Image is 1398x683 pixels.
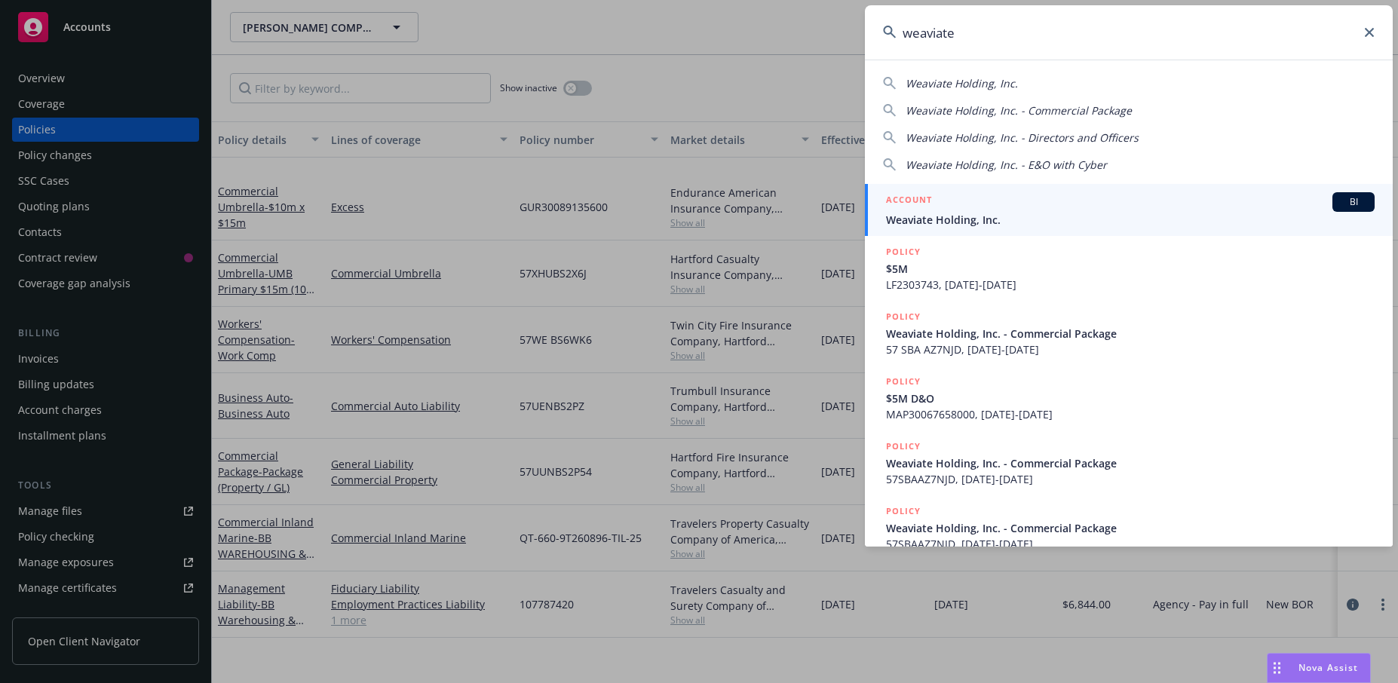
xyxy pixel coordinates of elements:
[886,261,1375,277] span: $5M
[906,158,1107,172] span: Weaviate Holding, Inc. - E&O with Cyber
[865,5,1393,60] input: Search...
[886,520,1375,536] span: Weaviate Holding, Inc. - Commercial Package
[886,391,1375,406] span: $5M D&O
[906,130,1139,145] span: Weaviate Holding, Inc. - Directors and Officers
[906,76,1018,90] span: Weaviate Holding, Inc.
[865,236,1393,301] a: POLICY$5MLF2303743, [DATE]-[DATE]
[886,536,1375,552] span: 57SBAAZ7NJD, [DATE]-[DATE]
[1268,654,1286,682] div: Drag to move
[886,374,921,389] h5: POLICY
[886,244,921,259] h5: POLICY
[906,103,1132,118] span: Weaviate Holding, Inc. - Commercial Package
[886,406,1375,422] span: MAP30067658000, [DATE]-[DATE]
[865,184,1393,236] a: ACCOUNTBIWeaviate Holding, Inc.
[886,309,921,324] h5: POLICY
[865,366,1393,430] a: POLICY$5M D&OMAP30067658000, [DATE]-[DATE]
[865,430,1393,495] a: POLICYWeaviate Holding, Inc. - Commercial Package57SBAAZ7NJD, [DATE]-[DATE]
[886,471,1375,487] span: 57SBAAZ7NJD, [DATE]-[DATE]
[886,192,932,210] h5: ACCOUNT
[886,455,1375,471] span: Weaviate Holding, Inc. - Commercial Package
[886,439,921,454] h5: POLICY
[886,277,1375,292] span: LF2303743, [DATE]-[DATE]
[865,495,1393,560] a: POLICYWeaviate Holding, Inc. - Commercial Package57SBAAZ7NJD, [DATE]-[DATE]
[1267,653,1371,683] button: Nova Assist
[1298,661,1358,674] span: Nova Assist
[886,212,1375,228] span: Weaviate Holding, Inc.
[886,504,921,519] h5: POLICY
[886,326,1375,341] span: Weaviate Holding, Inc. - Commercial Package
[865,301,1393,366] a: POLICYWeaviate Holding, Inc. - Commercial Package57 SBA AZ7NJD, [DATE]-[DATE]
[1338,195,1369,209] span: BI
[886,341,1375,357] span: 57 SBA AZ7NJD, [DATE]-[DATE]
